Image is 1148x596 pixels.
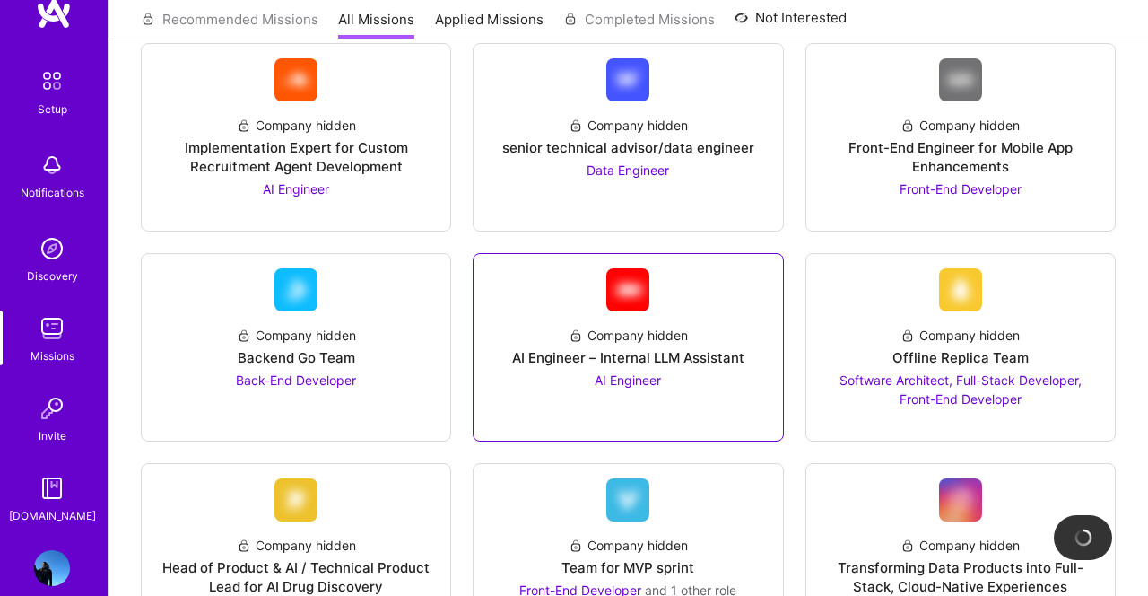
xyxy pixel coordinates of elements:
div: Company hidden [237,116,356,135]
span: Data Engineer [587,162,669,178]
a: Company LogoCompany hiddenFront-End Engineer for Mobile App EnhancementsFront-End Developer [821,58,1100,216]
span: AI Engineer [263,181,329,197]
div: Company hidden [900,326,1020,345]
div: senior technical advisor/data engineer [502,138,754,157]
div: Company hidden [237,536,356,555]
a: User Avatar [30,550,74,586]
div: Implementation Expert for Custom Recruitment Agent Development [156,138,436,176]
div: Company hidden [237,326,356,345]
div: Transforming Data Products into Full-Stack, Cloud-Native Experiences [821,558,1100,596]
img: bell [34,147,70,183]
img: Company Logo [939,478,982,521]
div: AI Engineer – Internal LLM Assistant [512,348,744,367]
div: Company hidden [900,536,1020,555]
a: Company LogoCompany hiddenBackend Go TeamBack-End Developer [156,268,436,426]
img: teamwork [34,311,70,346]
div: Discovery [27,267,78,285]
a: Company LogoCompany hiddenOffline Replica TeamSoftware Architect, Full-Stack Developer, Front-End... [821,268,1100,426]
span: AI Engineer [595,372,661,388]
img: loading [1074,528,1093,548]
div: [DOMAIN_NAME] [9,506,96,525]
img: Company Logo [274,478,317,521]
div: Head of Product & AI / Technical Product Lead for AI Drug Discovery [156,558,436,596]
div: Offline Replica Team [892,348,1029,367]
div: Company hidden [569,116,688,135]
img: setup [33,62,71,100]
img: Company Logo [274,58,317,101]
img: guide book [34,470,70,506]
img: Company Logo [606,58,649,101]
div: Company hidden [569,536,688,555]
div: Team for MVP sprint [561,558,694,577]
a: All Missions [338,10,414,39]
span: Front-End Developer [900,181,1022,197]
div: Company hidden [569,326,688,345]
div: Company hidden [900,116,1020,135]
div: Notifications [21,183,84,202]
img: User Avatar [34,550,70,586]
div: Invite [39,426,66,445]
div: Backend Go Team [238,348,355,367]
span: Software Architect, Full-Stack Developer, Front-End Developer [839,372,1082,407]
a: Company LogoCompany hiddenAI Engineer – Internal LLM AssistantAI Engineer [488,268,768,426]
img: discovery [34,231,70,267]
a: Applied Missions [435,10,544,39]
a: Not Interested [735,7,847,39]
img: Company Logo [939,58,982,101]
div: Setup [38,100,67,118]
img: Company Logo [274,268,317,311]
span: Back-End Developer [236,372,356,388]
a: Company LogoCompany hiddensenior technical advisor/data engineerData Engineer [488,58,768,216]
div: Front-End Engineer for Mobile App Enhancements [821,138,1100,176]
img: Company Logo [606,268,649,311]
img: Invite [34,390,70,426]
img: Company Logo [606,478,649,521]
a: Company LogoCompany hiddenImplementation Expert for Custom Recruitment Agent DevelopmentAI Engineer [156,58,436,216]
img: Company Logo [939,268,982,311]
div: Missions [30,346,74,365]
